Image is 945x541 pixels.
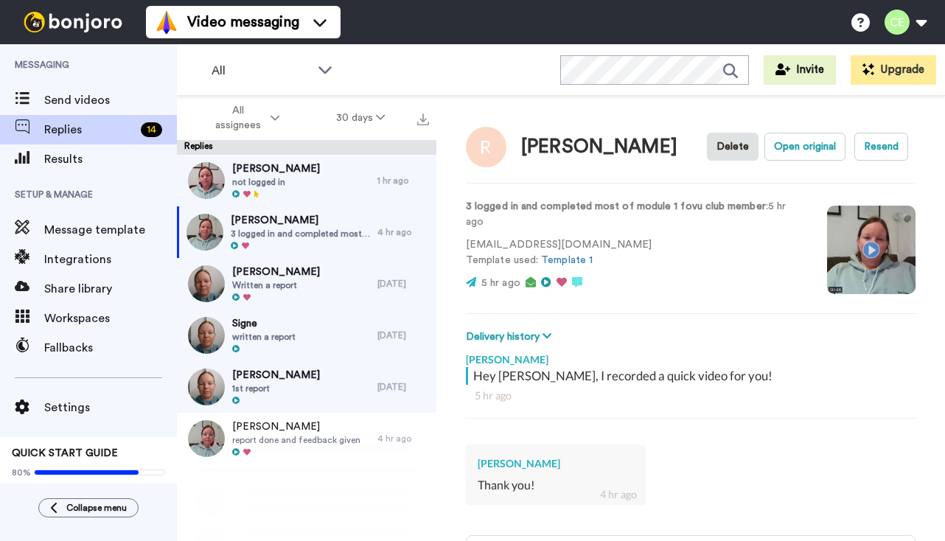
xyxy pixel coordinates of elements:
[44,399,177,416] span: Settings
[377,278,429,290] div: [DATE]
[188,317,225,354] img: 5e174f59-4fe7-492d-a665-2ec10b91e081-thumb.jpg
[177,155,436,206] a: [PERSON_NAME]not logged in1 hr ago
[177,310,436,361] a: Signewritten a report[DATE]
[44,121,135,139] span: Replies
[44,150,177,168] span: Results
[707,133,759,161] button: Delete
[541,255,593,265] a: Template 1
[232,419,360,434] span: [PERSON_NAME]
[44,221,177,239] span: Message template
[208,103,268,133] span: All assignees
[466,127,506,167] img: Image of Raluca Alice Rosioreanu
[66,502,127,514] span: Collapse menu
[232,265,320,279] span: [PERSON_NAME]
[188,265,225,302] img: 7e65c617-ae95-4f70-bef8-0b83fe6c07c2-thumb.jpg
[466,345,916,367] div: [PERSON_NAME]
[188,369,225,405] img: b563999f-d10b-401a-b8e4-4464b5d3de36-thumb.jpg
[377,433,429,444] div: 4 hr ago
[44,280,177,298] span: Share library
[466,237,805,268] p: [EMAIL_ADDRESS][DOMAIN_NAME] Template used:
[188,420,225,457] img: feb7a873-63bd-4074-97b0-cf5b329b830a-thumb.jpg
[212,62,310,80] span: All
[12,448,118,458] span: QUICK START GUIDE
[466,199,805,230] p: : 5 hr ago
[177,361,436,413] a: [PERSON_NAME]1st report[DATE]
[232,368,320,383] span: [PERSON_NAME]
[177,413,436,464] a: [PERSON_NAME]report done and feedback given4 hr ago
[177,206,436,258] a: [PERSON_NAME]3 logged in and completed most of module 1 fovu club member4 hr ago
[377,381,429,393] div: [DATE]
[12,467,31,478] span: 80%
[481,278,520,288] span: 5 hr ago
[417,114,429,125] img: export.svg
[12,481,165,493] span: Send yourself a test
[187,12,299,32] span: Video messaging
[44,339,177,357] span: Fallbacks
[141,122,162,137] div: 14
[854,133,908,161] button: Resend
[232,434,360,446] span: report done and feedback given
[38,498,139,517] button: Collapse menu
[18,12,128,32] img: bj-logo-header-white.svg
[177,140,436,155] div: Replies
[232,316,296,331] span: Signe
[478,456,634,471] div: [PERSON_NAME]
[308,105,414,131] button: 30 days
[177,258,436,310] a: [PERSON_NAME]Written a report[DATE]
[478,477,634,494] div: Thank you!
[475,388,907,403] div: 5 hr ago
[413,107,433,129] button: Export all results that match these filters now.
[232,279,320,291] span: Written a report
[232,383,320,394] span: 1st report
[44,310,177,327] span: Workspaces
[764,133,845,161] button: Open original
[377,226,429,238] div: 4 hr ago
[600,487,637,502] div: 4 hr ago
[232,176,320,188] span: not logged in
[764,55,836,85] button: Invite
[186,214,223,251] img: aa5fe533-3bba-456d-8fa7-343e82f9ce79-thumb.jpg
[466,201,766,212] strong: 3 logged in and completed most of module 1 fovu club member
[44,251,177,268] span: Integrations
[377,175,429,186] div: 1 hr ago
[44,91,177,109] span: Send videos
[473,367,912,385] div: Hey [PERSON_NAME], I recorded a quick video for you!
[231,228,370,240] span: 3 logged in and completed most of module 1 fovu club member
[851,55,936,85] button: Upgrade
[232,331,296,343] span: written a report
[377,329,429,341] div: [DATE]
[521,136,677,158] div: [PERSON_NAME]
[188,162,225,199] img: 8f43abf5-adb9-4bef-9106-e5a1fe3732f8-thumb.jpg
[466,329,556,345] button: Delivery history
[232,161,320,176] span: [PERSON_NAME]
[155,10,178,34] img: vm-color.svg
[180,97,308,139] button: All assignees
[231,213,370,228] span: [PERSON_NAME]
